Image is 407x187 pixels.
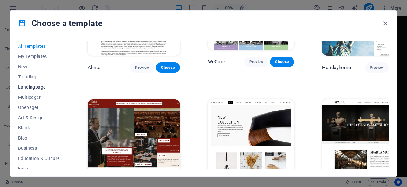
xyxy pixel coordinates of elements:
[18,84,60,90] span: Landingpage
[18,72,60,82] button: Trending
[135,65,149,70] span: Preview
[18,166,60,171] span: Event
[270,57,294,67] button: Choose
[18,105,60,110] span: Onepager
[18,92,60,102] button: Multipager
[18,153,60,163] button: Education & Culture
[18,156,60,161] span: Education & Culture
[18,112,60,123] button: Art & Design
[15,160,23,162] button: 3
[18,143,60,153] button: Business
[18,163,60,174] button: Event
[18,18,102,28] h4: Choose a template
[88,64,101,71] p: Alerta
[18,123,60,133] button: Blank
[161,65,175,70] span: Choose
[370,65,384,70] span: Preview
[275,59,289,64] span: Choose
[18,54,60,59] span: My Templates
[18,115,60,120] span: Art & Design
[18,44,60,49] span: All Templates
[18,135,60,140] span: Blog
[208,99,294,179] img: Handmade
[156,62,180,73] button: Choose
[130,62,154,73] button: Preview
[18,133,60,143] button: Blog
[249,59,263,64] span: Preview
[15,152,23,154] button: 2
[18,64,60,69] span: New
[18,95,60,100] span: Multipager
[88,99,180,185] img: Bibliotheca
[18,51,60,61] button: My Templates
[18,125,60,130] span: Blank
[18,146,60,151] span: Business
[365,62,389,73] button: Preview
[244,57,268,67] button: Preview
[18,74,60,79] span: Trending
[18,61,60,72] button: New
[208,59,225,65] p: WeCare
[322,64,351,71] p: Holidayhome
[18,82,60,92] button: Landingpage
[15,145,23,146] button: 1
[18,41,60,51] button: All Templates
[18,102,60,112] button: Onepager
